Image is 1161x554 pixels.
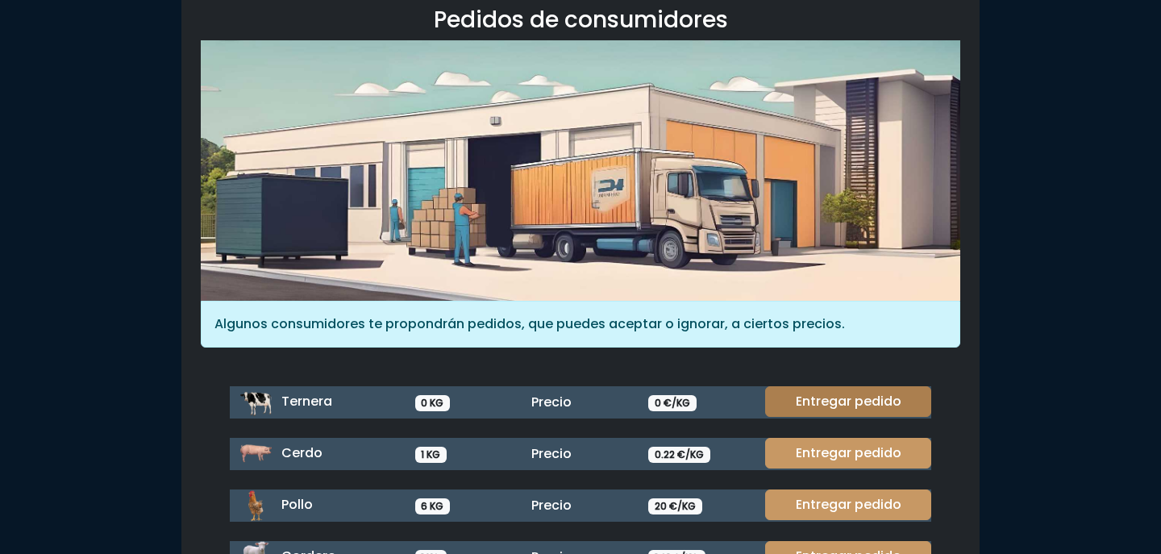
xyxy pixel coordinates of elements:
[765,386,931,417] a: Entregar pedido
[281,392,332,410] span: Ternera
[239,489,272,522] img: pollo.png
[648,498,702,514] span: 20 €/KG
[415,395,451,411] span: 0 KG
[648,447,710,463] span: 0.22 €/KG
[201,6,960,34] h3: Pedidos de consumidores
[239,438,272,470] img: cerdo.png
[415,447,447,463] span: 1 KG
[201,40,960,301] img: orders.jpg
[765,438,931,469] a: Entregar pedido
[201,301,960,348] div: Algunos consumidores te propondrán pedidos, que puedes aceptar o ignorar, a ciertos precios.
[765,489,931,520] a: Entregar pedido
[522,496,639,515] div: Precio
[522,444,639,464] div: Precio
[648,395,697,411] span: 0 €/KG
[281,495,313,514] span: Pollo
[239,386,272,419] img: ternera.png
[522,393,639,412] div: Precio
[415,498,451,514] span: 6 KG
[281,444,322,462] span: Cerdo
